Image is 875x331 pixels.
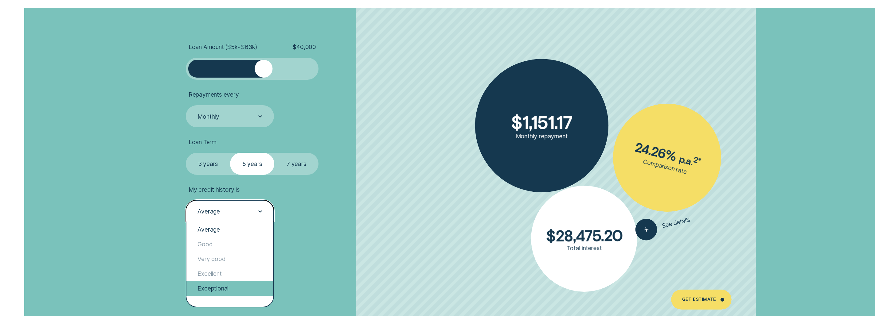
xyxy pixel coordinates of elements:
[293,43,316,51] span: $ 40,000
[186,222,273,237] div: Average
[186,281,273,296] div: Exceptional
[671,290,732,310] a: Get Estimate
[197,208,220,215] div: Average
[197,113,219,120] div: Monthly
[633,209,693,242] button: See details
[189,43,257,51] span: Loan Amount ( $5k - $63k )
[186,237,273,252] div: Good
[189,91,239,98] span: Repayments every
[661,216,691,229] span: See details
[186,252,273,266] div: Very good
[230,153,274,175] label: 5 years
[274,153,318,175] label: 7 years
[189,186,240,193] span: My credit history is
[186,153,230,175] label: 3 years
[186,266,273,281] div: Excellent
[189,138,217,146] span: Loan Term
